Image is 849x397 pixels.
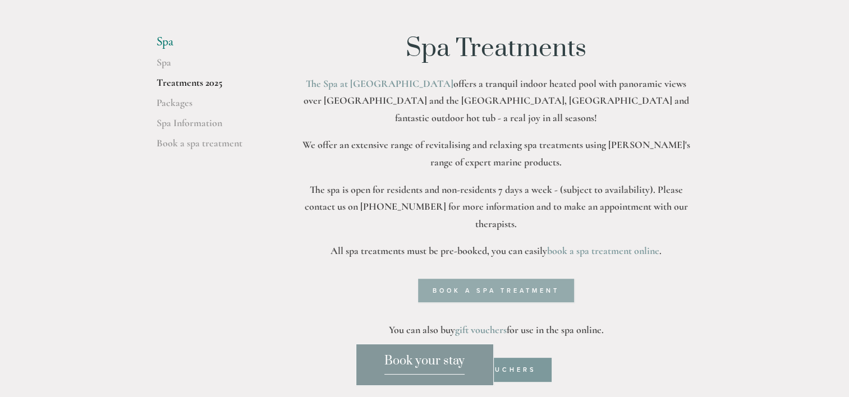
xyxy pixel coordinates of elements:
span: Book your stay [384,353,465,375]
h1: Spa Treatments [300,35,693,63]
strong: We offer an extensive range of revitalising and relaxing spa treatments using [PERSON_NAME]'s ran... [302,139,692,168]
p: offers a tranquil indoor heated pool with panoramic views over [GEOGRAPHIC_DATA] and the [GEOGRAP... [300,75,693,127]
a: Spa [157,56,264,76]
p: The spa is open for residents and non-residents 7 days a week - (subject to availability). Please... [300,181,693,233]
a: Treatments 2025 [157,76,264,96]
a: The Spa at [GEOGRAPHIC_DATA] [306,77,453,90]
li: Spa [157,35,264,49]
p: All spa treatments must be pre-booked, you can easily . [300,242,693,260]
a: Packages [157,96,264,117]
a: Book a spa treatment [418,279,574,302]
a: Book a spa treatment [157,137,264,157]
p: You can also buy for use in the spa online. [300,321,693,339]
a: Spa Information [157,117,264,137]
a: Book your stay [356,344,494,386]
a: book a spa treatment online [547,244,659,257]
a: gift vouchers [455,324,507,336]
